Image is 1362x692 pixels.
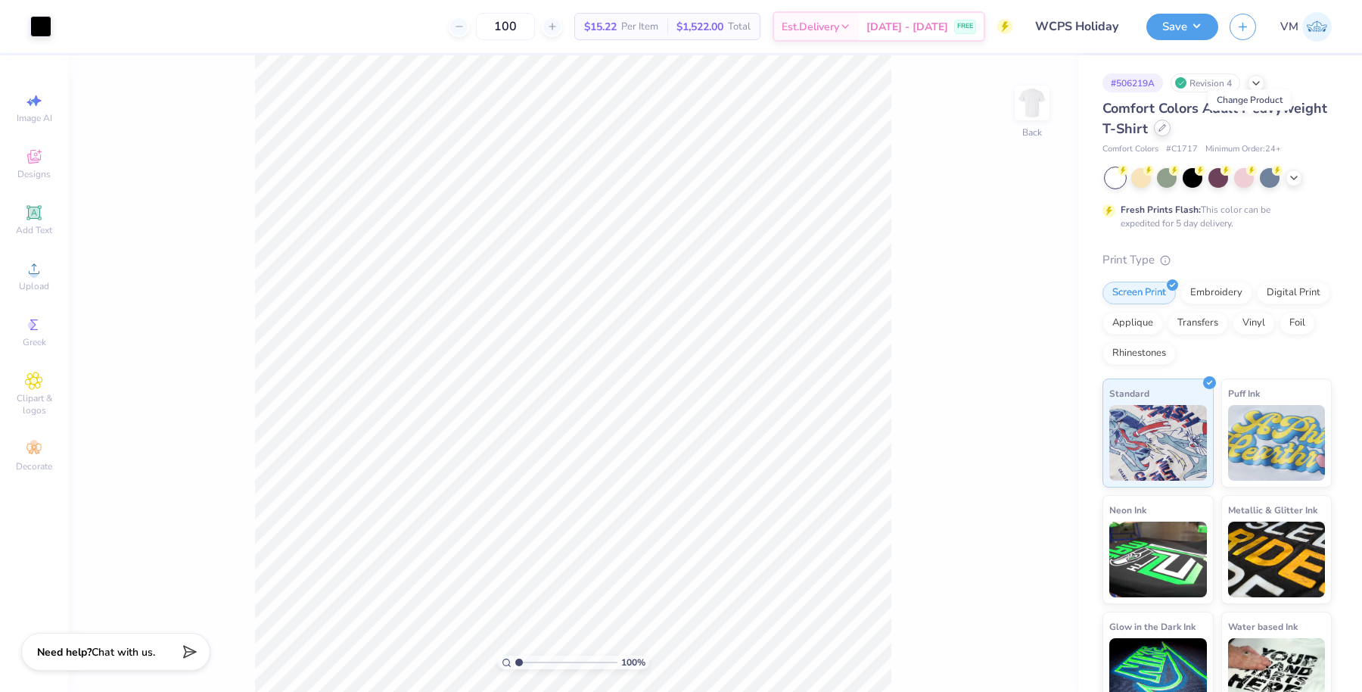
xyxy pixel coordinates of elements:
span: Add Text [16,224,52,236]
div: Change Product [1208,89,1291,111]
span: Designs [17,168,51,180]
div: Foil [1280,312,1315,335]
strong: Fresh Prints Flash: [1121,204,1201,216]
div: Rhinestones [1102,342,1176,365]
div: This color can be expedited for 5 day delivery. [1121,203,1307,230]
div: Digital Print [1257,282,1330,304]
span: Total [728,19,751,35]
img: Neon Ink [1109,522,1207,597]
input: – – [476,13,535,40]
div: Print Type [1102,251,1332,269]
img: Metallic & Glitter Ink [1228,522,1326,597]
span: # C1717 [1166,143,1198,156]
span: Metallic & Glitter Ink [1228,502,1317,518]
div: Embroidery [1180,282,1252,304]
img: Back [1017,88,1047,118]
div: Applique [1102,312,1163,335]
img: Viraj Middha [1302,12,1332,42]
span: VM [1280,18,1298,36]
span: Puff Ink [1228,385,1260,401]
a: VM [1280,12,1332,42]
span: Glow in the Dark Ink [1109,619,1196,634]
span: Standard [1109,385,1149,401]
input: Untitled Design [1024,11,1135,42]
span: FREE [957,21,973,32]
span: Minimum Order: 24 + [1205,143,1281,156]
span: Clipart & logos [8,392,61,416]
span: Est. Delivery [782,19,839,35]
div: Revision 4 [1171,73,1240,92]
span: Neon Ink [1109,502,1146,518]
span: Greek [23,336,46,348]
span: Image AI [17,112,52,124]
strong: Need help? [37,645,92,659]
span: Comfort Colors Adult Heavyweight T-Shirt [1102,99,1327,138]
span: Water based Ink [1228,619,1298,634]
span: 100 % [621,656,645,669]
div: Transfers [1168,312,1228,335]
button: Save [1146,14,1218,40]
div: # 506219A [1102,73,1163,92]
span: Chat with us. [92,645,155,659]
div: Back [1022,126,1042,139]
div: Screen Print [1102,282,1176,304]
span: Per Item [621,19,658,35]
span: [DATE] - [DATE] [866,19,948,35]
span: $15.22 [584,19,617,35]
div: Vinyl [1233,312,1275,335]
img: Standard [1109,405,1207,481]
span: Comfort Colors [1102,143,1158,156]
span: Decorate [16,460,52,472]
span: Upload [19,280,49,292]
img: Puff Ink [1228,405,1326,481]
span: $1,522.00 [676,19,723,35]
